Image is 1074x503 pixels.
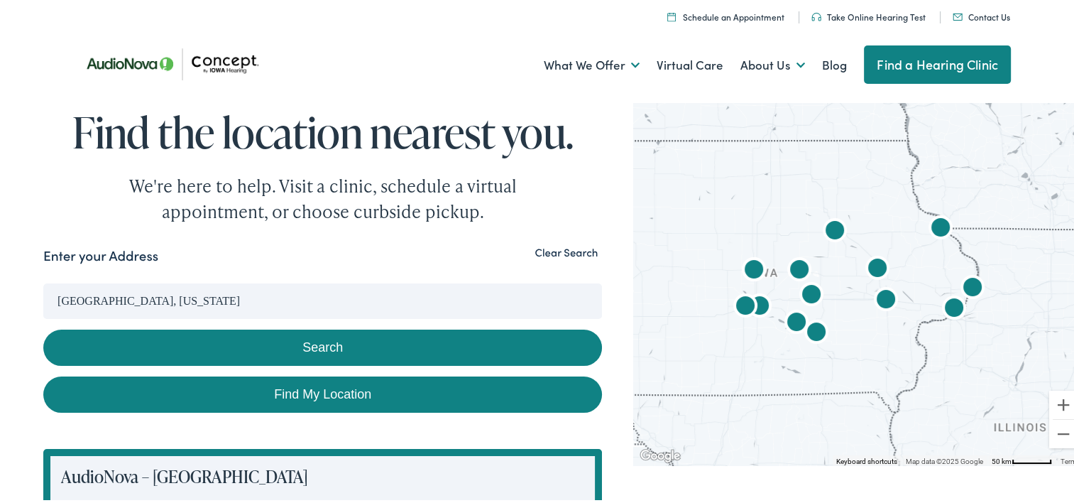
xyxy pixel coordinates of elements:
[811,11,821,19] img: utility icon
[931,285,977,330] div: AudioNova
[863,276,909,322] div: AudioNova
[953,9,1010,21] a: Contact Us
[950,264,995,310] div: AudioNova
[637,445,684,463] a: Open this area in Google Maps (opens a new window)
[836,455,897,465] button: Keyboard shortcuts
[789,271,834,317] div: Concept by Iowa Hearing by AudioNova
[43,244,158,264] label: Enter your Address
[906,455,983,463] span: Map data ©2025 Google
[774,299,819,345] div: Concept by Iowa Hearing by AudioNova
[811,9,926,21] a: Take Online Hearing Test
[918,205,963,250] div: Concept by Iowa Hearing by AudioNova
[43,328,602,364] button: Search
[812,207,857,253] div: AudioNova
[777,247,822,292] div: AudioNova
[822,37,847,90] a: Blog
[667,9,784,21] a: Schedule an Appointment
[637,445,684,463] img: Google
[530,244,602,257] button: Clear Search
[855,245,900,291] div: AudioNova
[667,10,676,19] img: A calendar icon to schedule an appointment at Concept by Iowa Hearing.
[43,374,602,411] a: Find My Location
[794,309,839,355] div: Concept by Iowa Hearing by AudioNova
[657,37,723,90] a: Virtual Care
[43,107,602,153] h1: Find the location nearest you.
[544,37,640,90] a: What We Offer
[864,43,1011,82] a: Find a Hearing Clinic
[61,463,308,486] a: AudioNova – [GEOGRAPHIC_DATA]
[992,455,1012,463] span: 50 km
[987,453,1056,463] button: Map Scale: 50 km per 53 pixels
[96,171,550,222] div: We're here to help. Visit a clinic, schedule a virtual appointment, or choose curbside pickup.
[731,247,777,292] div: Concept by Iowa Hearing by AudioNova
[953,11,963,18] img: utility icon
[43,281,602,317] input: Enter your address or zip code
[740,37,805,90] a: About Us
[723,283,768,328] div: AudioNova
